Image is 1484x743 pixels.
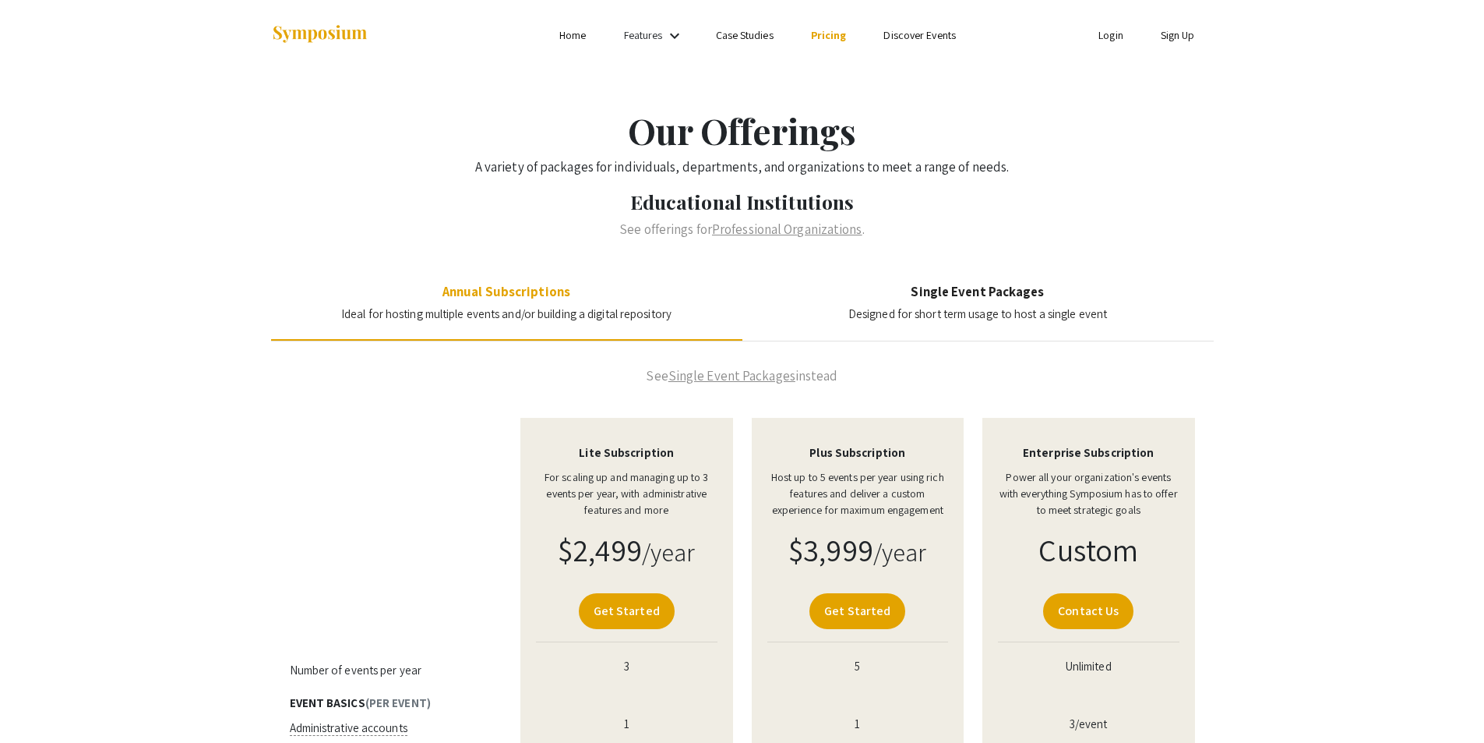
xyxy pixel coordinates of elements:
[642,536,696,568] small: /year
[536,446,717,460] h4: Lite Subscription
[619,221,864,238] span: See offerings for .
[280,655,512,680] td: Number of events per year
[848,306,1107,321] span: Designed for short term usage to host a single event
[848,284,1107,299] h4: Single Event Packages
[558,529,642,570] span: $2,499
[271,24,368,45] img: Symposium by ForagerOne
[511,655,742,680] td: 3
[290,720,407,736] span: Administrative accounts
[998,469,1179,518] p: Power all your organization's events with everything Symposium has to offer to meet strategic goals
[341,306,672,321] span: Ideal for hosting multiple events and/or building a digital repository
[712,221,862,238] a: Professional Organizations
[668,367,795,384] a: Single Event Packages
[767,469,949,518] p: Host up to 5 events per year using rich features and deliver a custom experience for maximum enga...
[788,529,873,570] span: $3,999
[665,27,684,45] mat-icon: Expand Features list
[1161,28,1195,42] a: Sign Up
[579,593,675,629] a: Get Started
[998,446,1179,460] h4: Enterprise Subscription
[873,536,927,568] small: /year
[1043,593,1133,629] a: Contact Us
[767,446,949,460] h4: Plus Subscription
[365,695,431,710] span: (Per event)
[271,366,1214,387] p: See instead
[716,28,774,42] a: Case Studies
[883,28,956,42] a: Discover Events
[559,28,586,42] a: Home
[742,655,974,680] td: 5
[973,712,1204,737] td: 3/event
[1098,28,1123,42] a: Login
[742,712,974,737] td: 1
[809,593,905,629] a: Get Started
[1038,529,1138,570] span: Custom
[624,28,663,42] a: Features
[536,469,717,518] p: For scaling up and managing up to 3 events per year, with administrative features and more
[290,695,365,710] span: Event Basics
[341,284,672,299] h4: Annual Subscriptions
[12,673,66,731] iframe: Chat
[973,655,1204,680] td: Unlimited
[811,28,847,42] a: Pricing
[511,712,742,737] td: 1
